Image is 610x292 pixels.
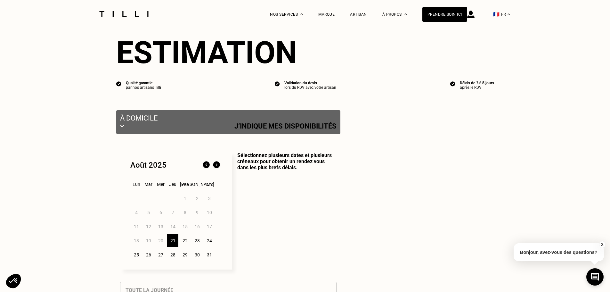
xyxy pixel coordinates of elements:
[204,234,215,247] div: 24
[234,122,337,130] p: J‘indique mes disponibilités
[179,248,191,261] div: 29
[131,248,142,261] div: 25
[201,160,211,170] img: Mois précédent
[191,248,203,261] div: 30
[467,11,475,18] img: icône connexion
[130,161,167,170] div: Août 2025
[167,234,178,247] div: 21
[232,152,337,270] p: Sélectionnez plusieurs dates et plusieurs créneaux pour obtenir un rendez vous dans les plus bref...
[275,81,280,87] img: icon list info
[126,85,161,90] div: par nos artisans Tilli
[350,12,367,17] a: Artisan
[422,7,467,22] a: Prendre soin ici
[126,81,161,85] div: Qualité garantie
[599,241,605,248] button: X
[116,81,121,87] img: icon list info
[493,11,500,17] span: 🇫🇷
[404,13,407,15] img: Menu déroulant à propos
[514,243,604,261] p: Bonjour, avez-vous des questions?
[204,248,215,261] div: 31
[191,234,203,247] div: 23
[450,81,455,87] img: icon list info
[460,85,494,90] div: après le RDV
[97,11,151,17] img: Logo du service de couturière Tilli
[460,81,494,85] div: Délais de 3 à 5 jours
[284,81,336,85] div: Validation du devis
[155,248,166,261] div: 27
[143,248,154,261] div: 26
[120,114,337,122] p: À domicile
[116,35,494,71] div: Estimation
[120,122,124,130] img: svg+xml;base64,PHN2ZyB3aWR0aD0iMjIiIGhlaWdodD0iMTEiIHZpZXdCb3g9IjAgMCAyMiAxMSIgZmlsbD0ibm9uZSIgeG...
[508,13,510,15] img: menu déroulant
[211,160,222,170] img: Mois suivant
[318,12,335,17] a: Marque
[284,85,336,90] div: lors du RDV avec votre artisan
[179,234,191,247] div: 22
[300,13,303,15] img: Menu déroulant
[167,248,178,261] div: 28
